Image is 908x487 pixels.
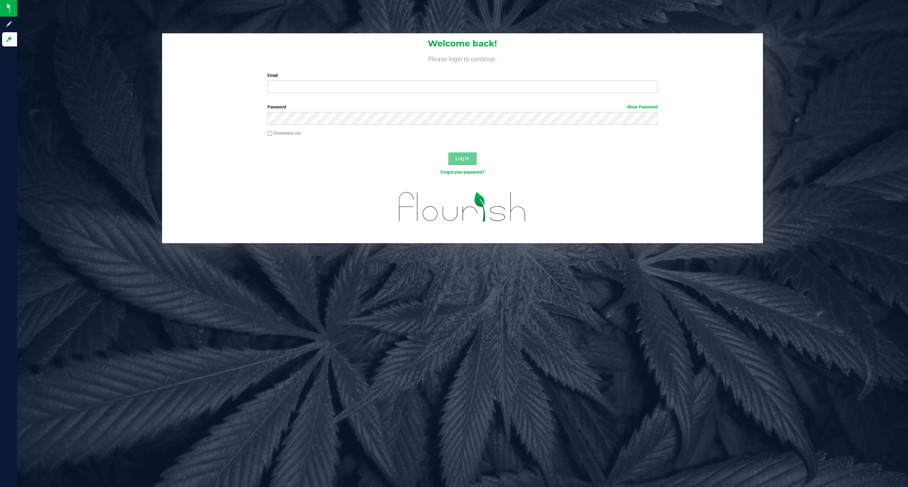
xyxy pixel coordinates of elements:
img: flourish_logo.svg [387,183,538,231]
a: Show Password [627,105,658,110]
span: Log In [455,156,469,161]
inline-svg: Sign up [5,21,12,28]
inline-svg: Log in [5,36,12,43]
label: Email [267,72,658,79]
span: Password [267,105,286,110]
h1: Welcome back! [162,39,763,48]
input: Remember me [267,131,272,136]
label: Remember me [267,130,301,136]
h4: Please login to continue. [162,54,763,62]
a: Forgot your password? [441,170,485,175]
button: Log In [448,152,477,165]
